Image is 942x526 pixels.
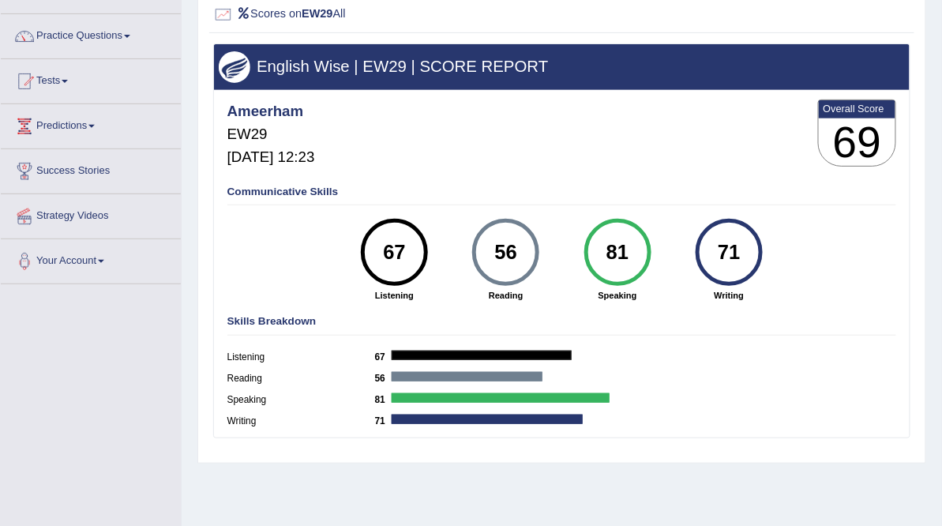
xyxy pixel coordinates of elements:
[219,58,904,75] h3: English Wise | EW29 | SCORE REPORT
[593,224,642,281] div: 81
[227,351,375,365] label: Listening
[375,351,392,363] b: 67
[370,224,418,281] div: 67
[824,103,891,115] b: Overall Score
[569,289,666,302] strong: Speaking
[227,149,315,166] h5: [DATE] 12:23
[1,104,181,144] a: Predictions
[704,224,753,281] div: 71
[213,5,646,25] h2: Scores on All
[375,415,392,426] b: 71
[457,289,555,302] strong: Reading
[227,186,897,198] h4: Communicative Skills
[227,393,375,408] label: Speaking
[819,118,896,167] h3: 69
[1,239,181,279] a: Your Account
[345,289,443,302] strong: Listening
[227,372,375,386] label: Reading
[227,415,375,429] label: Writing
[375,373,392,384] b: 56
[227,316,897,328] h4: Skills Breakdown
[219,51,250,83] img: wings.png
[1,59,181,99] a: Tests
[302,7,332,20] b: EW29
[1,194,181,234] a: Strategy Videos
[375,394,392,405] b: 81
[227,126,315,143] h5: EW29
[680,289,778,302] strong: Writing
[1,14,181,54] a: Practice Questions
[227,103,315,120] h4: Ameerham
[482,224,531,281] div: 56
[1,149,181,189] a: Success Stories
